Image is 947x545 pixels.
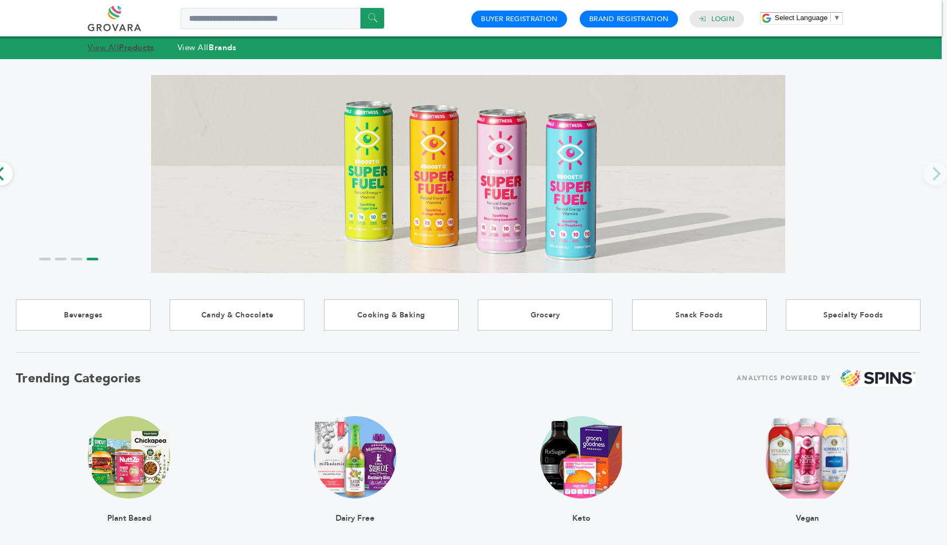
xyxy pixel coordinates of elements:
img: claim_plant_based Trending Image [88,416,170,499]
a: Candy & Chocolate [170,299,304,331]
a: Login [711,14,735,24]
input: Search a product or brand... [181,8,384,29]
a: Specialty Foods [786,299,921,331]
a: Brand Registration [589,14,669,24]
img: claim_ketogenic Trending Image [540,416,623,499]
li: Page dot 3 [71,258,82,260]
span: Select Language [775,14,828,22]
a: Snack Foods [632,299,767,331]
img: Marketplace Top Banner 4 [151,68,785,279]
span: ▼ [833,14,840,22]
img: claim_dairy_free Trending Image [314,416,396,499]
a: View AllBrands [178,42,237,53]
a: Beverages [16,299,151,331]
a: Cooking & Baking [324,299,459,331]
a: Select Language​ [775,14,840,22]
div: Keto [540,499,623,522]
span: ANALYTICS POWERED BY [737,372,831,385]
div: Dairy Free [314,499,396,522]
img: spins.png [841,370,915,387]
strong: Products [119,42,154,53]
img: claim_vegan Trending Image [765,416,850,499]
a: Buyer Registration [481,14,558,24]
div: Plant Based [88,499,170,522]
a: View AllProducts [88,42,154,53]
strong: Brands [209,42,236,53]
div: Vegan [765,499,850,522]
li: Page dot 2 [55,258,67,260]
h2: Trending Categories [16,370,141,387]
li: Page dot 4 [87,258,98,260]
li: Page dot 1 [39,258,51,260]
a: Grocery [478,299,612,331]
